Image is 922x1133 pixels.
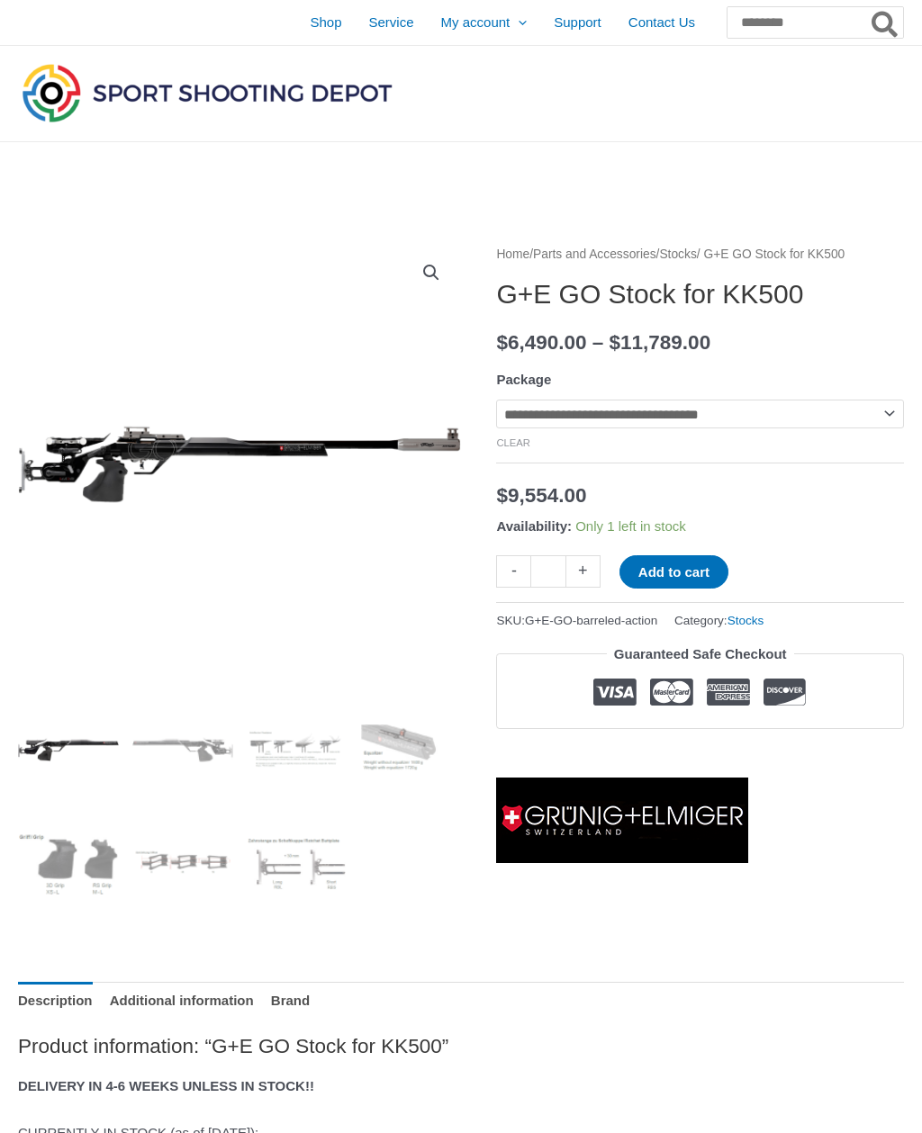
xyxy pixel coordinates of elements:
legend: Guaranteed Safe Checkout [607,642,794,667]
span: $ [496,484,508,507]
img: G+E GO Stock for KK500 - Image 5 [18,814,119,914]
bdi: 6,490.00 [496,331,586,354]
span: $ [496,331,508,354]
a: Description [18,982,93,1021]
bdi: 11,789.00 [610,331,711,354]
a: Stocks [728,614,764,627]
a: Brand [271,982,310,1021]
a: Clear options [496,437,530,448]
a: Additional information [110,982,254,1021]
h1: G+E GO Stock for KK500 [496,278,904,310]
span: Category: [674,609,764,632]
span: Availability: [496,518,572,534]
img: G+E GO Stock for KK500 - Image 3 [247,699,348,800]
input: Product quantity [530,555,565,587]
a: Grünig and Elmiger [496,778,748,863]
img: G+E GO Stock for KK500 - Image 6 [132,814,233,914]
a: - [496,555,530,587]
bdi: 9,554.00 [496,484,586,507]
img: G+E GO Stock for KK500 - Image 2 [132,699,233,800]
span: Only 1 left in stock [575,518,686,534]
strong: DELIVERY IN 4-6 WEEKS UNLESS IN STOCK!! [18,1078,314,1093]
h2: Product information: “G+E GO Stock for KK500” [18,1033,904,1059]
img: G+E GO Stock for KK500 - Image 4 [360,699,461,800]
a: Stocks [659,247,696,261]
span: G+E-GO-barreled-action [525,614,657,627]
a: + [566,555,601,587]
a: View full-screen image gallery [415,256,447,289]
span: SKU: [496,609,657,632]
button: Search [868,7,903,38]
a: Parts and Accessories [533,247,656,261]
span: $ [610,331,621,354]
img: Sport Shooting Depot [18,59,396,126]
iframe: Customer reviews powered by Trustpilot [496,742,904,764]
a: Home [496,247,529,261]
label: Package [496,372,551,387]
button: Add to cart [619,555,728,589]
span: – [592,331,604,354]
img: G+E GO Stock for KK500 [18,699,119,800]
nav: Breadcrumb [496,243,904,266]
img: G+E GO Stock for KK500 - Image 7 [247,814,348,914]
